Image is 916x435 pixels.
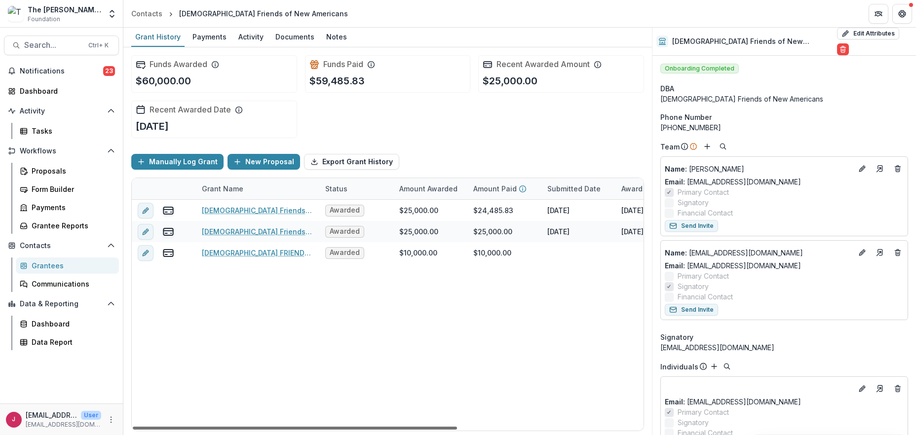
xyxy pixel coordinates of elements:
[131,154,224,170] button: Manually Log Grant
[196,183,249,194] div: Grant Name
[678,281,709,291] span: Signatory
[660,362,698,372] p: Individuals
[660,112,712,122] span: Phone Number
[837,28,899,39] button: Edit Attributes
[678,407,729,417] span: Primary Contact
[32,220,111,231] div: Grantee Reports
[189,30,230,44] div: Payments
[234,28,267,47] a: Activity
[136,119,169,134] p: [DATE]
[20,147,103,155] span: Workflows
[660,64,739,73] span: Onboarding Completed
[138,224,153,240] button: edit
[665,249,687,257] span: Name :
[28,4,101,15] div: The [PERSON_NAME] Foundation
[4,296,119,312] button: Open Data & Reporting
[678,208,733,218] span: Financial Contact
[678,197,709,208] span: Signatory
[393,178,467,199] div: Amount Awarded
[621,226,644,237] div: [DATE]
[150,105,231,114] h2: Recent Awarded Date
[32,260,111,271] div: Grantees
[20,300,103,308] span: Data & Reporting
[309,73,365,88] p: $59,485.83
[483,73,537,88] p: $25,000.00
[665,304,718,316] button: Send Invite
[615,183,667,194] div: Award Date
[16,276,119,292] a: Communications
[399,248,437,258] div: $10,000.00
[16,199,119,216] a: Payments
[621,205,644,216] div: [DATE]
[721,361,733,372] button: Search
[678,291,733,302] span: Financial Contact
[872,161,888,177] a: Go to contact
[678,271,729,281] span: Primary Contact
[615,178,689,199] div: Award Date
[665,397,801,407] a: Email: [EMAIL_ADDRESS][DOMAIN_NAME]
[12,416,16,423] div: jcline@bolickfoundation.org
[138,245,153,261] button: edit
[16,123,119,139] a: Tasks
[271,28,318,47] a: Documents
[665,177,801,187] a: Email: [EMAIL_ADDRESS][DOMAIN_NAME]
[665,178,685,186] span: Email:
[678,187,729,197] span: Primary Contact
[872,245,888,260] a: Go to contact
[322,28,351,47] a: Notes
[547,205,570,216] div: [DATE]
[16,163,119,179] a: Proposals
[4,238,119,254] button: Open Contacts
[20,242,103,250] span: Contacts
[547,226,570,237] div: [DATE]
[665,220,718,232] button: Send Invite
[708,361,720,372] button: Add
[105,4,119,24] button: Open entity switcher
[16,217,119,234] a: Grantee Reports
[105,414,117,426] button: More
[162,205,174,217] button: view-payments
[138,203,153,218] button: edit
[81,411,101,420] p: User
[665,165,687,173] span: Name :
[473,183,517,194] p: Amount Paid
[319,183,353,194] div: Status
[399,205,438,216] div: $25,000.00
[127,6,166,21] a: Contacts
[496,60,590,69] h2: Recent Awarded Amount
[660,342,908,353] div: [EMAIL_ADDRESS][DOMAIN_NAME]
[4,143,119,159] button: Open Workflows
[4,63,119,79] button: Notifications23
[660,122,908,133] div: [PHONE_NUMBER]
[32,166,111,176] div: Proposals
[892,247,904,258] button: Deletes
[8,6,24,22] img: The Bolick Foundation
[24,40,82,50] span: Search...
[26,420,101,429] p: [EMAIL_ADDRESS][DOMAIN_NAME]
[665,164,852,174] a: Name: [PERSON_NAME]
[202,226,313,237] a: [DEMOGRAPHIC_DATA] Friends of New Americans - 2023 - The [PERSON_NAME] Foundation Grant Proposal ...
[322,30,351,44] div: Notes
[393,183,463,194] div: Amount Awarded
[127,6,352,21] nav: breadcrumb
[660,142,680,152] p: Team
[473,205,513,216] div: $24,485.83
[28,15,60,24] span: Foundation
[271,30,318,44] div: Documents
[136,73,191,88] p: $60,000.00
[319,178,393,199] div: Status
[467,178,541,199] div: Amount Paid
[162,226,174,238] button: view-payments
[856,163,868,175] button: Edit
[196,178,319,199] div: Grant Name
[473,248,511,258] div: $10,000.00
[234,30,267,44] div: Activity
[660,94,908,104] div: [DEMOGRAPHIC_DATA] Friends of New Americans
[330,249,360,257] span: Awarded
[131,8,162,19] div: Contacts
[678,417,709,428] span: Signatory
[330,206,360,215] span: Awarded
[541,178,615,199] div: Submitted Date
